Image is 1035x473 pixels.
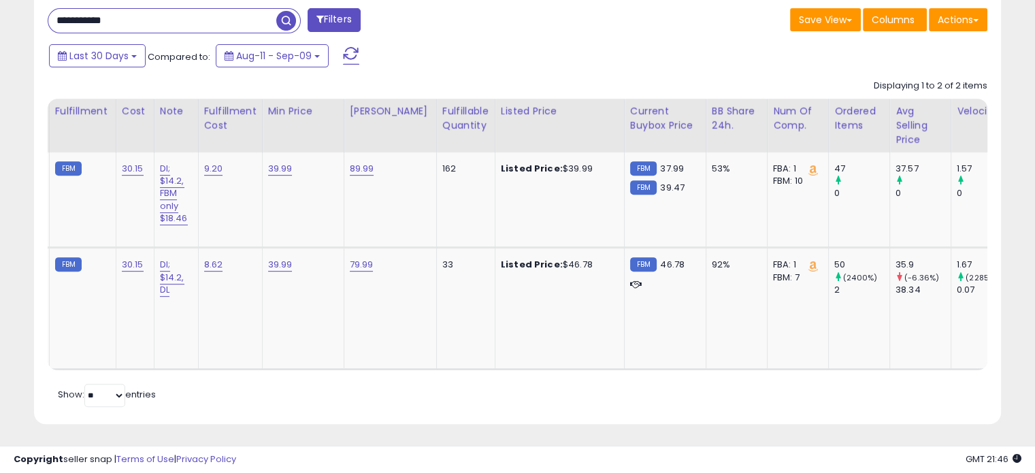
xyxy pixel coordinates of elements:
[957,163,1012,175] div: 1.57
[122,258,144,272] a: 30.15
[660,162,684,175] span: 37.99
[176,453,236,466] a: Privacy Policy
[834,187,889,199] div: 0
[896,163,951,175] div: 37.57
[501,162,563,175] b: Listed Price:
[55,257,82,272] small: FBM
[712,163,757,175] div: 53%
[630,180,657,195] small: FBM
[904,272,939,283] small: (-6.36%)
[501,163,614,175] div: $39.99
[843,272,877,283] small: (2400%)
[630,104,700,133] div: Current Buybox Price
[216,44,329,67] button: Aug-11 - Sep-09
[834,163,889,175] div: 47
[55,161,82,176] small: FBM
[116,453,174,466] a: Terms of Use
[268,258,293,272] a: 39.99
[874,80,987,93] div: Displaying 1 to 2 of 2 items
[712,104,761,133] div: BB Share 24h.
[630,257,657,272] small: FBM
[834,284,889,296] div: 2
[863,8,927,31] button: Columns
[896,259,951,271] div: 35.9
[660,181,685,194] span: 39.47
[712,259,757,271] div: 92%
[501,258,563,271] b: Listed Price:
[929,8,987,31] button: Actions
[957,104,1006,118] div: Velocity
[501,259,614,271] div: $46.78
[896,104,945,147] div: Avg Selling Price
[148,50,210,63] span: Compared to:
[160,162,188,225] a: DI; $14.2, FBM only $18.46
[308,8,361,32] button: Filters
[957,284,1012,296] div: 0.07
[55,104,110,118] div: Fulfillment
[204,104,257,133] div: Fulfillment Cost
[69,49,129,63] span: Last 30 Days
[442,163,484,175] div: 162
[896,187,951,199] div: 0
[442,259,484,271] div: 33
[966,272,1007,283] small: (2285.71%)
[268,162,293,176] a: 39.99
[773,104,823,133] div: Num of Comp.
[660,258,685,271] span: 46.78
[773,272,818,284] div: FBM: 7
[773,259,818,271] div: FBA: 1
[268,104,338,118] div: Min Price
[204,162,223,176] a: 9.20
[350,258,374,272] a: 79.99
[773,175,818,187] div: FBM: 10
[834,259,889,271] div: 50
[790,8,861,31] button: Save View
[14,453,63,466] strong: Copyright
[872,13,915,27] span: Columns
[350,162,374,176] a: 89.99
[350,104,431,118] div: [PERSON_NAME]
[957,187,1012,199] div: 0
[160,258,184,296] a: DI; $14.2, DL
[14,453,236,466] div: seller snap | |
[58,388,156,401] span: Show: entries
[204,258,223,272] a: 8.62
[122,104,148,118] div: Cost
[49,44,146,67] button: Last 30 Days
[160,104,193,118] div: Note
[773,163,818,175] div: FBA: 1
[834,104,884,133] div: Ordered Items
[122,162,144,176] a: 30.15
[442,104,489,133] div: Fulfillable Quantity
[630,161,657,176] small: FBM
[966,453,1021,466] span: 2025-10-10 21:46 GMT
[236,49,312,63] span: Aug-11 - Sep-09
[896,284,951,296] div: 38.34
[501,104,619,118] div: Listed Price
[957,259,1012,271] div: 1.67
